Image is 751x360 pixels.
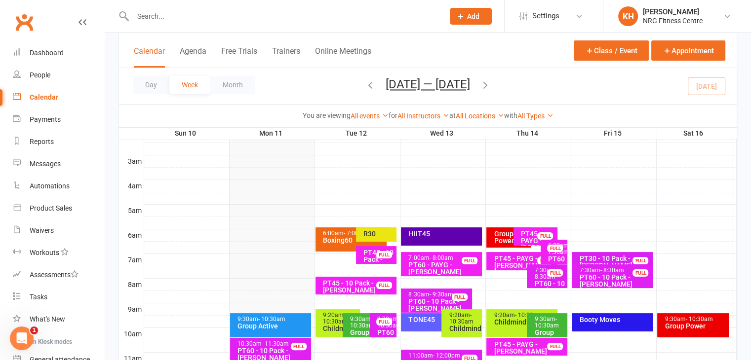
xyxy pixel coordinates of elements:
[485,127,571,140] th: Thu 14
[30,271,79,279] div: Assessments
[133,76,169,94] button: Day
[13,264,104,286] a: Assessments
[262,340,289,347] span: - 11:30am
[408,230,480,237] div: HIIT45
[408,353,480,359] div: 11:00am
[30,226,54,234] div: Waivers
[119,229,144,241] th: 6am
[272,46,300,68] button: Trainers
[547,269,563,277] div: FULL
[30,204,72,212] div: Product Sales
[408,291,470,298] div: 8:30am
[450,8,492,25] button: Add
[664,316,727,323] div: 9:30am
[363,230,395,237] div: R30
[429,254,453,261] span: - 8:00am
[448,312,480,325] div: 9:20am
[397,112,449,120] a: All Instructors
[493,255,555,276] div: PT45 - PAYG - 2:1 - [PERSON_NAME], [PERSON_NAME]...
[119,204,144,216] th: 5am
[221,46,257,68] button: Free Trials
[517,112,553,120] a: All Types
[651,40,725,61] button: Appointment
[13,308,104,330] a: What's New
[315,46,371,68] button: Online Meetings
[237,323,309,329] div: Group Active
[323,312,347,325] span: - 10:30am
[618,6,638,26] div: KH
[643,16,703,25] div: NRG Fitness Centre
[291,343,307,350] div: FULL
[579,267,651,274] div: 7:30am
[119,253,144,266] th: 7am
[534,267,565,280] div: 7:30am
[30,326,38,334] span: 1
[537,257,553,264] div: FULL
[547,343,563,350] div: FULL
[452,293,468,301] div: FULL
[571,127,656,140] th: Fri 15
[119,180,144,192] th: 4am
[534,316,565,329] div: 9:30am
[493,341,565,355] div: PT45 - PAYG - [PERSON_NAME]
[119,278,144,290] th: 8am
[13,219,104,242] a: Waivers
[13,64,104,86] a: People
[237,316,309,323] div: 9:30am
[119,303,144,315] th: 9am
[389,111,397,119] strong: for
[493,312,555,319] div: 9:20am
[30,138,54,145] div: Reports
[10,326,34,350] iframe: Intercom live chat
[169,76,210,94] button: Week
[344,230,367,237] span: - 7:00am
[449,312,473,325] span: - 10:30am
[504,111,517,119] strong: with
[493,319,555,325] div: Childminding
[322,280,395,293] div: PT45 - 10 Pack - [PERSON_NAME]
[13,108,104,131] a: Payments
[537,232,553,240] div: FULL
[433,352,460,359] span: - 12:00pm
[237,341,309,347] div: 10:30am
[664,323,727,329] div: Group Power
[534,316,558,329] span: - 10:30am
[386,77,470,91] button: [DATE] — [DATE]
[30,315,65,323] div: What's New
[322,230,385,237] div: 6:00am
[467,12,479,20] span: Add
[534,280,565,301] div: PT60 - 10 Pack - [PERSON_NAME]
[548,243,566,255] div: 6:30am
[493,230,528,244] div: Group Power (50)
[548,255,566,290] div: PT60 - PAYG - [PERSON_NAME]
[377,316,395,329] div: 9:30am
[376,282,392,289] div: FULL
[350,316,374,329] span: - 10:30am
[322,237,385,244] div: Boxing60
[130,9,437,23] input: Search...
[30,182,70,190] div: Automations
[350,316,385,329] div: 9:30am
[30,160,61,168] div: Messages
[685,316,712,323] span: - 10:30am
[30,49,64,57] div: Dashboard
[30,249,59,256] div: Workouts
[350,329,385,343] div: Group Centergy
[134,46,165,68] button: Calendar
[376,318,392,325] div: FULL
[514,312,542,319] span: - 10:30am
[315,127,400,140] th: Tue 12
[429,291,453,298] span: - 9:30am
[408,261,480,275] div: PT60 - PAYG - [PERSON_NAME]
[322,312,357,325] div: 9:20am
[408,316,470,323] div: TONE45
[520,230,555,251] div: PT45 - PAYG - [PERSON_NAME]
[534,329,565,343] div: Group Centergy
[30,71,50,79] div: People
[13,153,104,175] a: Messages
[258,316,285,323] span: - 10:30am
[574,40,649,61] button: Class / Event
[400,127,485,140] th: Wed 13
[376,251,392,258] div: FULL
[13,286,104,308] a: Tasks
